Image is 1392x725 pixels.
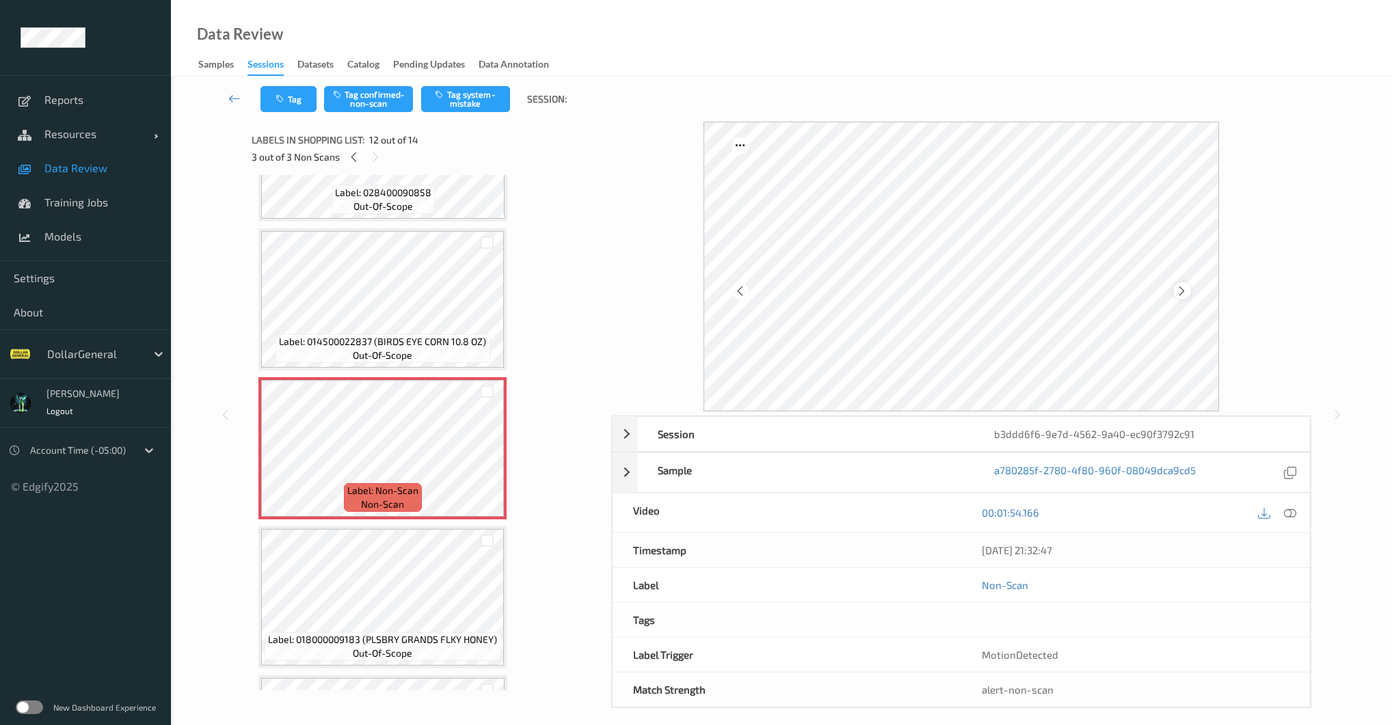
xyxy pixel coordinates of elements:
span: Label: 014500022837 (BIRDS EYE CORN 10.8 OZ) [279,335,486,348]
div: 3 out of 3 Non Scans [252,148,602,165]
div: MotionDetected [961,638,1310,672]
span: Label: 018000009183 (PLSBRY GRANDS FLKY HONEY) [268,633,497,646]
div: Match Strength [613,672,961,707]
div: Pending Updates [393,57,465,74]
div: Datasets [297,57,334,74]
a: Samples [198,55,247,74]
div: Label [613,568,961,602]
span: non-scan [361,497,404,511]
div: Sessions [247,57,284,76]
div: Samplea780285f-2780-4f80-960f-08049dca9cd5 [612,452,1310,493]
a: 00:01:54.166 [982,506,1039,519]
div: Video [613,493,961,532]
div: Tags [613,603,961,637]
div: Sessionb3ddd6f6-9e7d-4562-9a40-ec90f3792c91 [612,416,1310,452]
div: Samples [198,57,234,74]
div: Data Annotation [479,57,549,74]
span: Session: [527,92,567,106]
div: b3ddd6f6-9e7d-4562-9a40-ec90f3792c91 [974,417,1310,451]
div: [DATE] 21:32:47 [982,543,1289,557]
span: Labels in shopping list: [252,133,364,147]
button: Tag confirmed-non-scan [324,86,413,112]
div: Data Review [197,27,283,41]
div: alert-non-scan [982,683,1289,696]
a: a780285f-2780-4f80-960f-08049dca9cd5 [994,463,1196,482]
a: Non-Scan [982,578,1028,592]
span: Label: Non-Scan [347,484,418,497]
span: Label: 028400090858 [335,186,431,200]
button: Tag system-mistake [421,86,510,112]
span: 12 out of 14 [369,133,418,147]
a: Data Annotation [479,55,563,74]
div: Timestamp [613,533,961,567]
div: Sample [637,453,974,492]
div: Catalog [347,57,379,74]
a: Sessions [247,55,297,76]
a: Datasets [297,55,347,74]
div: Label Trigger [613,638,961,672]
a: Catalog [347,55,393,74]
span: out-of-scope [353,646,412,660]
span: out-of-scope [353,348,412,362]
span: out-of-scope [353,200,413,213]
div: Session [637,417,974,451]
a: Pending Updates [393,55,479,74]
button: Tag [260,86,317,112]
